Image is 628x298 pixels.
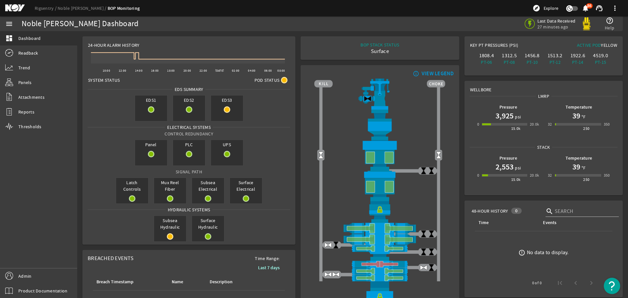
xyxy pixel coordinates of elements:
[499,155,517,161] b: Pressure
[605,25,614,31] span: Help
[499,59,519,65] div: PT-08
[580,165,586,171] span: °F
[532,4,540,12] mat-icon: explore
[532,280,542,286] div: 0 of 0
[22,21,138,27] div: Noble [PERSON_NAME] Dashboard
[535,144,552,150] span: Stack
[18,35,41,42] span: Dashboard
[522,52,542,59] div: 1456.8
[192,216,224,232] span: Surface Hydraulic
[210,278,233,286] div: Description
[607,0,623,16] button: more_vert
[88,255,133,262] span: Breached Events
[35,5,58,11] a: Rigsentry
[258,265,280,271] b: Last 7 days
[527,249,569,256] div: No data to display.
[545,59,565,65] div: PT-12
[151,69,159,73] text: 16:00
[496,111,514,121] h1: 3,925
[58,5,108,11] a: Noble [PERSON_NAME]
[601,42,617,48] span: Yellow
[427,248,435,256] img: ValveClose.png
[314,79,445,110] img: RiserAdapter.png
[546,207,553,215] i: search
[604,278,620,294] button: Open Resource Center
[172,278,183,286] div: Name
[583,176,589,183] div: 250
[580,17,593,30] img: Yellowpod.svg
[88,42,139,48] span: 24-Hour Alarm History
[18,64,30,71] span: Trend
[135,140,167,149] span: Panel
[542,219,607,226] div: Events
[176,169,202,175] span: Signal Path
[314,171,445,201] img: LowerAnnularOpen.png
[511,125,521,132] div: 15.0k
[420,264,427,272] img: ValveOpen.png
[522,59,542,65] div: PT-10
[314,223,445,234] img: ShearRamOpen.png
[116,178,148,194] span: Latch Controls
[511,176,521,183] div: 15.0k
[314,261,445,268] img: PipeRamClose.png
[154,216,186,232] span: Subsea Hydraulic
[232,69,239,73] text: 02:00
[537,18,576,24] span: Last Data Received
[5,20,13,28] mat-icon: menu
[566,155,592,161] b: Temperature
[96,278,163,286] div: Breach Timestamp
[18,123,42,130] span: Thresholds
[103,69,110,73] text: 10:00
[248,69,255,73] text: 04:00
[364,95,372,103] img: Valve2Close.png
[211,96,243,105] span: EDS3
[478,219,534,226] div: Time
[18,109,34,115] span: Reports
[604,121,610,128] div: 350
[477,121,479,128] div: 0
[317,151,325,159] img: Valve2Open.png
[511,208,521,214] div: 0
[479,219,489,226] div: Time
[577,42,601,48] span: Active Pod
[582,5,589,12] button: 86
[583,125,589,132] div: 250
[314,201,445,223] img: RiserConnectorLock.png
[499,104,517,110] b: Pressure
[173,96,205,105] span: EDS2
[250,255,285,262] span: Time Range:
[332,241,340,249] img: ValveClose.png
[477,59,497,65] div: PT-06
[172,86,206,93] span: EDS SUMMARY
[18,288,67,294] span: Product Documentation
[518,249,525,256] mat-icon: error_outline
[88,77,120,83] span: System Status
[580,114,586,120] span: °F
[530,3,561,13] button: Explore
[572,162,580,172] h1: 39
[332,271,340,278] img: ValveOpen.png
[544,5,558,11] span: Explore
[604,172,610,179] div: 350
[530,121,539,128] div: 20.0k
[555,207,614,215] input: Search
[173,140,205,149] span: PLC
[314,110,445,140] img: FlexJoint.png
[590,59,611,65] div: PT-15
[166,206,212,213] span: Hydraulic Systems
[545,52,565,59] div: 1513.2
[314,268,445,274] img: PipeRamOpen.png
[548,121,552,128] div: 32
[427,264,435,272] img: ValveClose.png
[314,252,445,260] img: BopBodyShearBottom.png
[253,262,285,273] button: Last 7 days
[360,48,399,55] div: Surface
[230,178,262,194] span: Surface Electrical
[472,208,508,214] span: 48-Hour History
[324,271,332,278] img: ValveOpen.png
[590,52,611,59] div: 4519.0
[477,52,497,59] div: 1808.4
[183,69,191,73] text: 20:00
[314,274,445,281] img: PipeRamOpen.png
[537,24,576,30] span: 27 minutes ago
